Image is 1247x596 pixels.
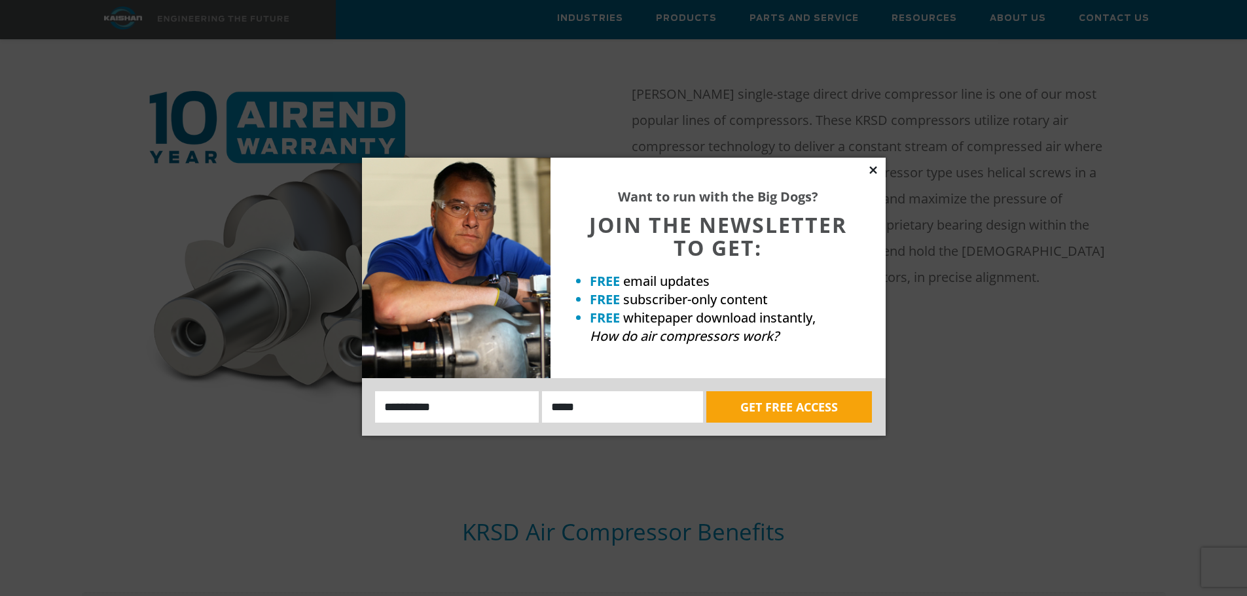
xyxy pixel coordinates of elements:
[623,309,816,326] span: whitepaper download instantly,
[623,272,710,290] span: email updates
[618,188,818,205] strong: Want to run with the Big Dogs?
[590,309,620,326] strong: FREE
[590,272,620,290] strong: FREE
[623,290,768,308] span: subscriber-only content
[589,211,847,262] span: JOIN THE NEWSLETTER TO GET:
[706,391,872,423] button: GET FREE ACCESS
[590,290,620,308] strong: FREE
[375,391,539,423] input: Name:
[542,391,703,423] input: Email
[590,327,779,345] em: How do air compressors work?
[867,164,879,176] button: Close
